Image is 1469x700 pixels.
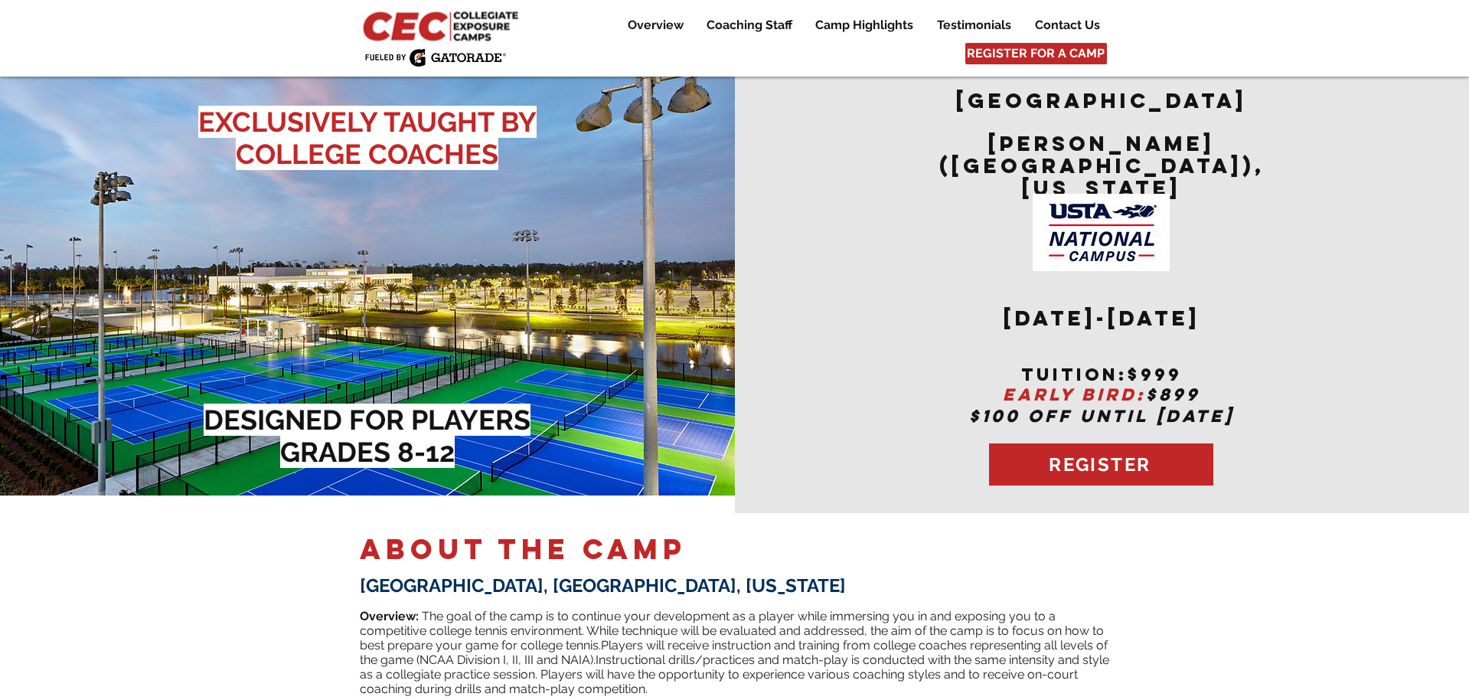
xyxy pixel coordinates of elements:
span: $899 [1146,384,1200,405]
a: Camp Highlights [804,16,925,34]
nav: Site [605,16,1111,34]
img: CEC Logo Primary_edited.jpg [360,8,525,43]
a: Contact Us [1023,16,1111,34]
span: ABOUT THE CAMP [360,532,687,567]
p: Camp Highlights [808,16,921,34]
a: Testimonials [925,16,1023,34]
span: [DATE]-[DATE] [1004,305,1200,331]
p: Overview [620,16,691,34]
a: REGISTER FOR A CAMP [965,43,1107,64]
span: EXCLUSIVELY TAUGHT BY COLLEGE COACHES [198,106,537,170]
a: REGISTER [989,443,1213,486]
span: [GEOGRAPHIC_DATA], [GEOGRAPHIC_DATA], [US_STATE] [360,574,846,597]
span: DESIGNED FOR PLAYERS [204,404,530,436]
a: Coaching Staff [695,16,803,34]
span: ([GEOGRAPHIC_DATA]), [US_STATE] [939,152,1265,201]
span: Overview: [360,609,419,623]
p: Contact Us [1027,16,1108,34]
span: EARLY BIRD: [1003,384,1146,405]
span: $100 OFF UNTIL [DATE] [969,405,1234,427]
img: USTA Campus image_edited.jpg [1033,194,1170,271]
span: REGISTER [1049,453,1151,476]
span: tuition:$999 [1021,364,1182,385]
span: GRADES 8-12 [280,436,455,468]
p: Coaching Staff [699,16,800,34]
span: Players will receive instruction and training from college coaches representing all levels of the... [360,638,1108,667]
span: [GEOGRAPHIC_DATA] [956,87,1247,113]
span: ​ The goal of the camp is to continue your development as a player while immersing you in and exp... [360,609,1104,653]
a: Overview [616,16,694,34]
img: Fueled by Gatorade.png [364,48,506,67]
span: Instructional drills/practices and match-play is conducted with the same intensity and style as a... [360,653,1109,696]
span: REGISTER FOR A CAMP [967,45,1105,62]
span: [PERSON_NAME] [988,130,1215,156]
p: Testimonials [929,16,1019,34]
